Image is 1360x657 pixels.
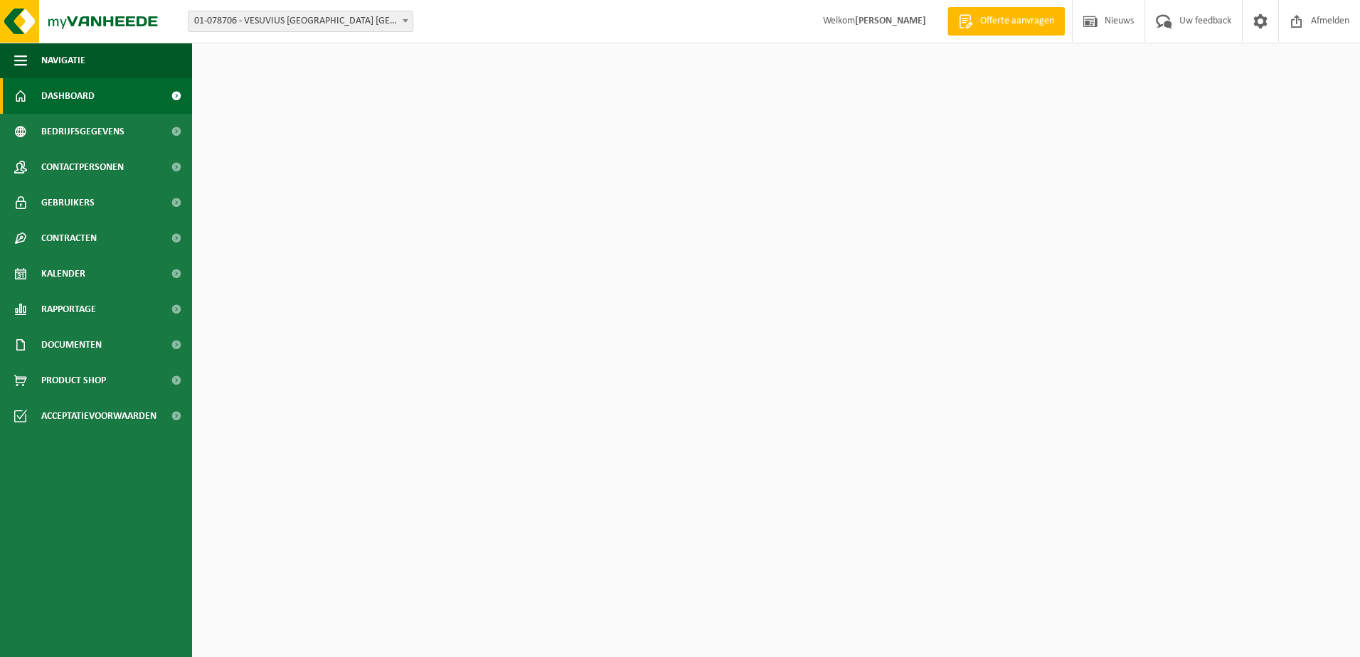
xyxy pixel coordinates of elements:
span: Dashboard [41,78,95,114]
span: Navigatie [41,43,85,78]
span: Gebruikers [41,185,95,220]
span: Rapportage [41,292,96,327]
span: Contactpersonen [41,149,124,185]
a: Offerte aanvragen [947,7,1065,36]
span: Offerte aanvragen [977,14,1058,28]
span: Documenten [41,327,102,363]
span: Product Shop [41,363,106,398]
span: 01-078706 - VESUVIUS BELGIUM NV - OOSTENDE [188,11,413,31]
span: Bedrijfsgegevens [41,114,124,149]
strong: [PERSON_NAME] [855,16,926,26]
span: 01-078706 - VESUVIUS BELGIUM NV - OOSTENDE [188,11,413,32]
span: Kalender [41,256,85,292]
span: Acceptatievoorwaarden [41,398,156,434]
span: Contracten [41,220,97,256]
